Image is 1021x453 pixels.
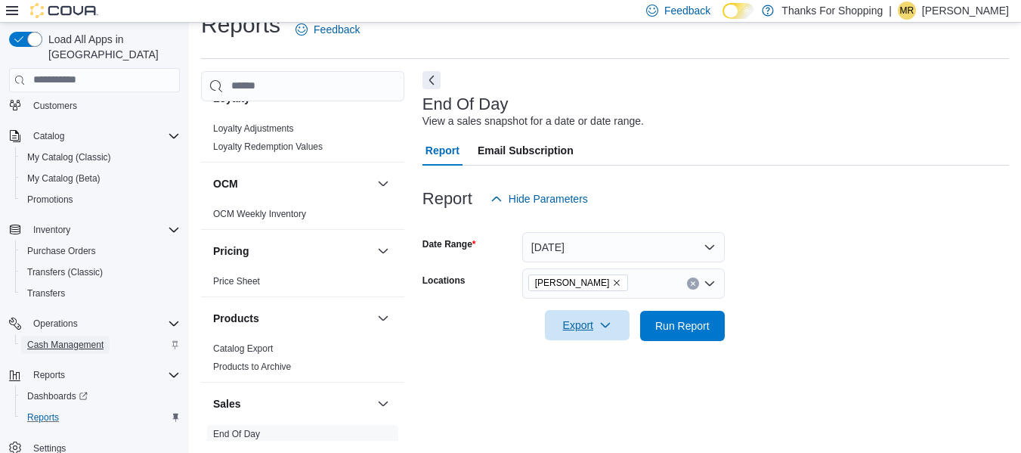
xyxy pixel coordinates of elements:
[15,283,186,304] button: Transfers
[27,287,65,299] span: Transfers
[27,194,73,206] span: Promotions
[3,313,186,334] button: Operations
[27,315,84,333] button: Operations
[213,244,249,259] h3: Pricing
[900,2,914,20] span: MR
[704,278,716,290] button: Open list of options
[21,148,180,166] span: My Catalog (Classic)
[33,130,64,142] span: Catalog
[484,184,594,214] button: Hide Parameters
[687,278,699,290] button: Clear input
[15,147,186,168] button: My Catalog (Classic)
[374,242,392,260] button: Pricing
[42,32,180,62] span: Load All Apps in [GEOGRAPHIC_DATA]
[15,168,186,189] button: My Catalog (Beta)
[21,242,102,260] a: Purchase Orders
[27,221,180,239] span: Inventory
[213,123,294,135] span: Loyalty Adjustments
[422,113,644,129] div: View a sales snapshot for a date or date range.
[201,340,404,382] div: Products
[722,19,723,20] span: Dark Mode
[27,315,180,333] span: Operations
[21,263,109,281] a: Transfers (Classic)
[213,343,273,355] span: Catalog Export
[33,224,70,236] span: Inventory
[201,205,404,229] div: OCM
[21,148,117,166] a: My Catalog (Classic)
[422,238,476,250] label: Date Range
[21,284,180,303] span: Transfers
[27,151,111,163] span: My Catalog (Classic)
[422,190,472,208] h3: Report
[640,311,725,341] button: Run Report
[27,97,83,115] a: Customers
[478,135,574,166] span: Email Subscription
[21,408,180,427] span: Reports
[21,387,180,405] span: Dashboards
[213,275,260,287] span: Price Sheet
[27,127,180,145] span: Catalog
[213,244,371,259] button: Pricing
[21,336,110,354] a: Cash Management
[213,428,260,440] span: End Of Day
[213,429,260,439] a: End Of Day
[15,334,186,355] button: Cash Management
[213,176,238,191] h3: OCM
[213,311,371,326] button: Products
[522,232,725,262] button: [DATE]
[422,275,466,287] label: Locations
[21,408,65,427] a: Reports
[722,3,754,19] input: Dark Mode
[422,71,441,89] button: Next
[27,411,59,424] span: Reports
[422,95,509,113] h3: End Of Day
[21,191,79,209] a: Promotions
[213,396,371,411] button: Sales
[15,189,186,210] button: Promotions
[213,276,260,287] a: Price Sheet
[213,343,273,354] a: Catalog Export
[27,366,71,384] button: Reports
[33,318,78,330] span: Operations
[3,94,186,116] button: Customers
[3,365,186,386] button: Reports
[374,89,392,107] button: Loyalty
[15,407,186,428] button: Reports
[21,169,180,188] span: My Catalog (Beta)
[374,395,392,413] button: Sales
[21,263,180,281] span: Transfers (Classic)
[21,336,180,354] span: Cash Management
[21,169,107,188] a: My Catalog (Beta)
[213,123,294,134] a: Loyalty Adjustments
[289,14,366,45] a: Feedback
[898,2,916,20] div: Matt Richardson
[655,318,710,334] span: Run Report
[213,361,291,373] span: Products to Archive
[3,126,186,147] button: Catalog
[27,172,101,185] span: My Catalog (Beta)
[213,141,323,152] a: Loyalty Redemption Values
[781,2,883,20] p: Thanks For Shopping
[15,386,186,407] a: Dashboards
[21,242,180,260] span: Purchase Orders
[314,22,360,37] span: Feedback
[374,309,392,327] button: Products
[545,310,630,340] button: Export
[213,361,291,372] a: Products to Archive
[554,310,620,340] span: Export
[21,387,94,405] a: Dashboards
[15,262,186,283] button: Transfers (Classic)
[374,175,392,193] button: OCM
[3,219,186,240] button: Inventory
[213,209,306,219] a: OCM Weekly Inventory
[33,369,65,381] span: Reports
[30,3,98,18] img: Cova
[27,390,88,402] span: Dashboards
[213,141,323,153] span: Loyalty Redemption Values
[528,275,629,291] span: Preston
[201,10,280,40] h1: Reports
[213,208,306,220] span: OCM Weekly Inventory
[15,240,186,262] button: Purchase Orders
[27,127,70,145] button: Catalog
[27,366,180,384] span: Reports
